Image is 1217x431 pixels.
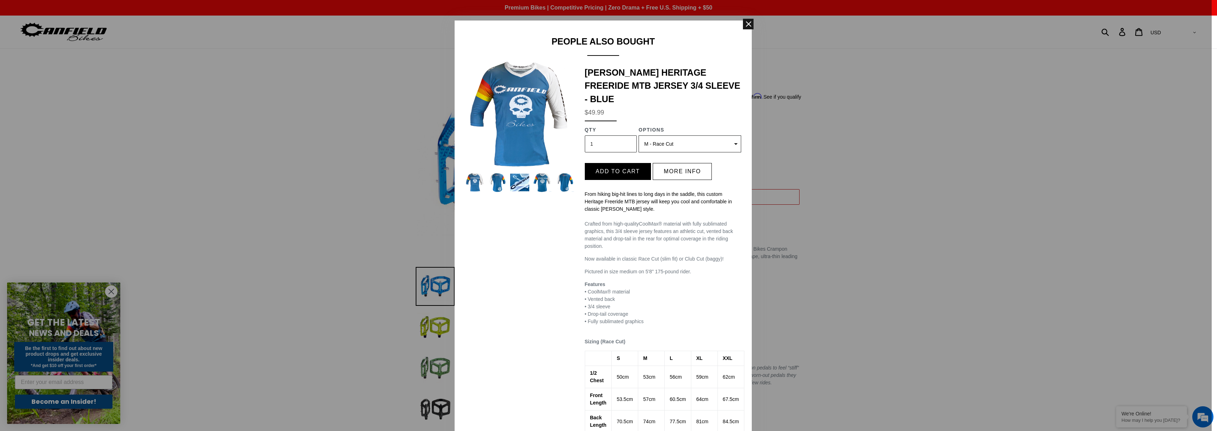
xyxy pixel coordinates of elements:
td: 67.5cm [717,388,744,410]
td: 53.5cm [612,388,638,410]
td: 60.5cm [665,388,691,410]
button: More info [653,163,712,180]
div: Navigation go back [8,39,18,49]
strong: S [617,355,620,361]
span: We're online! [41,89,98,161]
p: Crafted from high-quality [585,220,741,250]
strong: XL [696,355,703,361]
div: Minimize live chat window [116,4,133,21]
textarea: Type your message and hit 'Enter' [4,193,135,218]
span: Now available in classic Race Cut (slim fit) or Club Cut (baggy)! [585,256,724,262]
td: 56cm [665,366,691,388]
td: 64cm [691,388,717,410]
div: QTY [585,126,637,134]
strong: XXL [723,355,732,361]
div: Chat with us now [47,40,129,49]
td: 59cm [691,366,717,388]
td: 62cm [717,366,744,388]
strong: Front Length [590,392,607,406]
div: [PERSON_NAME] Heritage Freeride MTB Jersey 3/4 Sleeve - Blue [585,66,741,106]
strong: L [670,355,673,361]
td: 57cm [638,388,665,410]
div: Options [639,126,741,134]
strong: Sizing (Race Cut) [585,339,625,344]
strong: M [643,355,647,361]
img: Canfield-Hertiage-Jersey-Blue-Front.jpg [465,61,574,170]
span: CoolMax® material with fully sublimated graphics, this 3/4 sleeve jersey features an athletic cut... [585,221,733,249]
div: From hiking big-hit lines to long days in the saddle, this custom Heritage Freeride MTB jersey wi... [585,191,741,213]
img: d_696896380_company_1647369064580_696896380 [23,35,40,53]
div: People Also Bought [465,36,741,56]
strong: Back Length [590,415,607,428]
strong: Features [585,281,605,287]
td: 50cm [612,366,638,388]
span: Pictured in size medium on 5'8" 175-pound rider. [585,269,691,274]
button: Add to cart [585,163,651,180]
p: • CoolMax® material • Vented back • 3/4 sleeve • Drop-tail coverage • Fully sublimated graphics [585,281,741,333]
strong: 1/2 Chest [590,370,604,383]
span: $49.99 [585,109,604,116]
td: 53cm [638,366,665,388]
